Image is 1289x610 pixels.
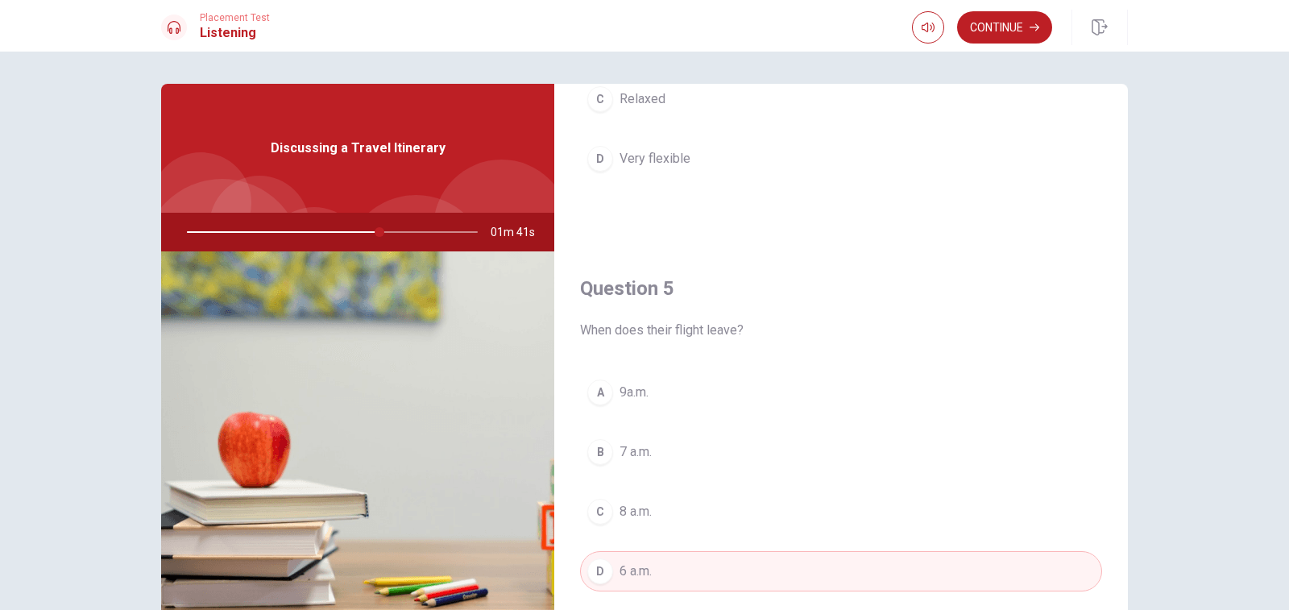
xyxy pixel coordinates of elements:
button: A9a.m. [580,372,1102,413]
div: D [587,146,613,172]
button: C8 a.m. [580,492,1102,532]
span: Relaxed [620,89,665,109]
div: D [587,558,613,584]
div: C [587,499,613,525]
div: B [587,439,613,465]
h1: Listening [200,23,270,43]
span: 8 a.m. [620,502,652,521]
span: Discussing a Travel Itinerary [271,139,446,158]
div: C [587,86,613,112]
button: DVery flexible [580,139,1102,179]
span: Placement Test [200,12,270,23]
span: 9a.m. [620,383,649,402]
span: When does their flight leave? [580,321,1102,340]
button: Continue [957,11,1052,44]
h4: Question 5 [580,276,1102,301]
div: A [587,380,613,405]
span: Very flexible [620,149,690,168]
span: 01m 41s [491,213,548,251]
button: CRelaxed [580,79,1102,119]
span: 6 a.m. [620,562,652,581]
button: D6 a.m. [580,551,1102,591]
button: B7 a.m. [580,432,1102,472]
span: 7 a.m. [620,442,652,462]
